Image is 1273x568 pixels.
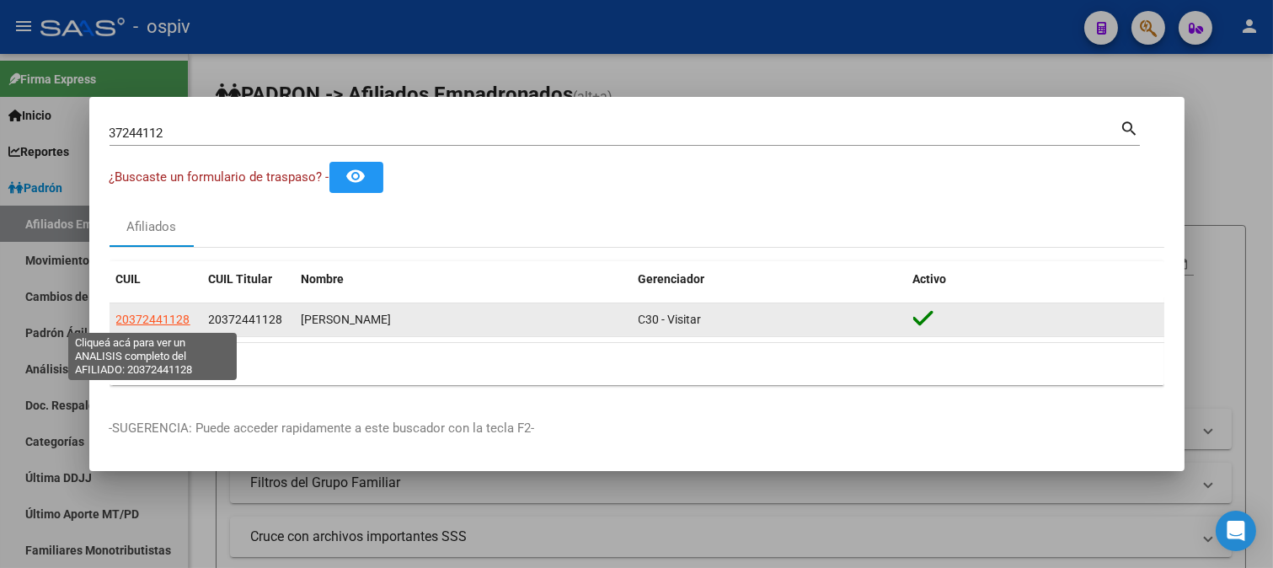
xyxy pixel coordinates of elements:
[913,272,947,286] span: Activo
[302,272,345,286] span: Nombre
[639,272,705,286] span: Gerenciador
[295,261,632,297] datatable-header-cell: Nombre
[110,261,202,297] datatable-header-cell: CUIL
[116,272,142,286] span: CUIL
[110,419,1164,438] p: -SUGERENCIA: Puede acceder rapidamente a este buscador con la tecla F2-
[209,313,283,326] span: 20372441128
[632,261,907,297] datatable-header-cell: Gerenciador
[126,217,176,237] div: Afiliados
[1216,511,1256,551] div: Open Intercom Messenger
[209,272,273,286] span: CUIL Titular
[302,310,625,330] div: [PERSON_NAME]
[346,166,366,186] mat-icon: remove_red_eye
[639,313,702,326] span: C30 - Visitar
[202,261,295,297] datatable-header-cell: CUIL Titular
[110,169,329,185] span: ¿Buscaste un formulario de traspaso? -
[116,313,190,326] span: 20372441128
[110,343,1164,385] div: 1 total
[1121,117,1140,137] mat-icon: search
[907,261,1164,297] datatable-header-cell: Activo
